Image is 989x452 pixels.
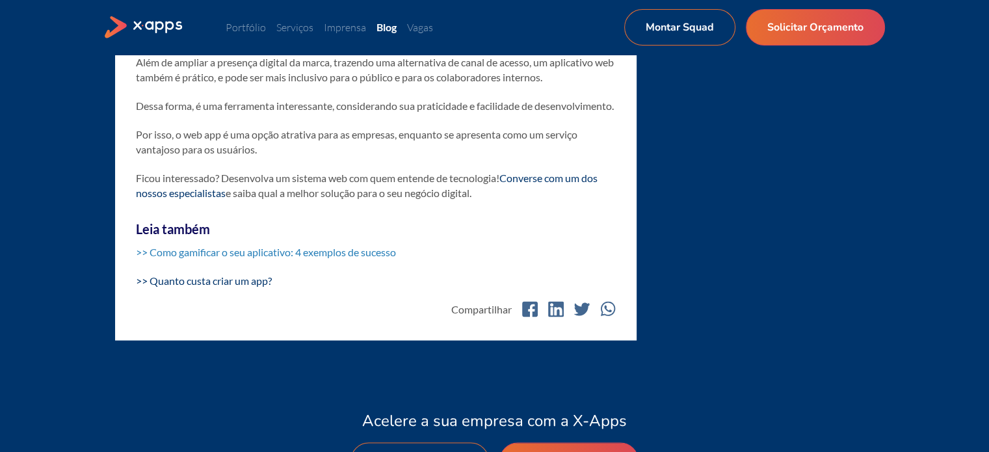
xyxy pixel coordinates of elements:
a: Portfólio [226,21,266,34]
a: Serviços [276,21,313,34]
a: Imprensa [324,21,366,34]
h4: Leia também [136,219,616,237]
a: Montar Squad [624,9,735,46]
a: >> Como gamificar o seu aplicativo: 4 exemplos de sucesso [136,245,396,258]
h4: Acelere a sua empresa com a X-Apps [105,412,885,429]
ul: Compartilhar [136,301,616,317]
p: Por isso, o web app é uma opção atrativa para as empresas, enquanto se apresenta como um serviço ... [136,127,616,157]
p: Além de ampliar a presença digital da marca, trazendo uma alternativa de canal de acesso, um apli... [136,55,616,85]
a: >> Quanto custa criar um app? [136,274,272,286]
a: Vagas [407,21,433,34]
p: Ficou interessado? Desenvolva um sistema web com quem entende de tecnologia! e saiba qual a melho... [136,170,616,200]
p: Dessa forma, é uma ferramenta interessante, considerando sua praticidade e facilidade de desenvol... [136,98,616,113]
a: Solicitar Orçamento [746,9,885,46]
a: Blog [376,21,397,33]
